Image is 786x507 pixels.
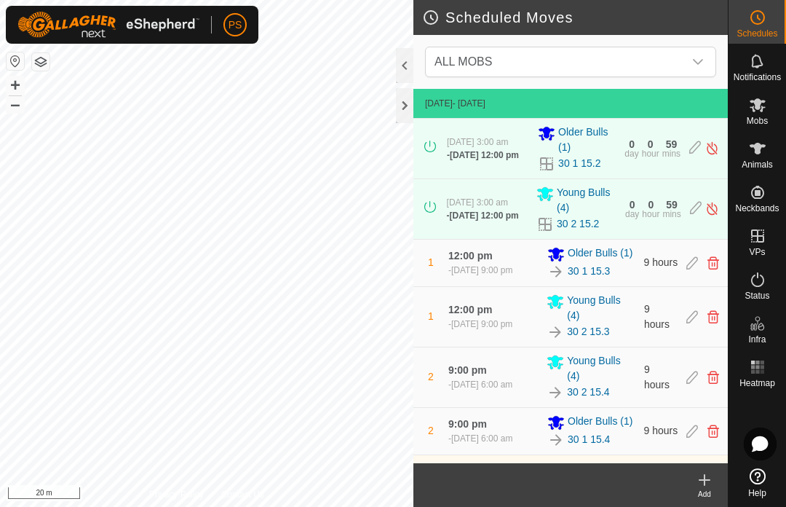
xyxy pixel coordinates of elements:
button: Map Layers [32,53,49,71]
span: ALL MOBS [434,55,492,68]
div: hour [642,149,659,158]
div: day [624,149,638,158]
div: - [448,432,512,445]
div: - [448,378,512,391]
a: Contact Us [221,488,264,501]
span: Heatmap [739,379,775,388]
img: Turn off schedule move [705,201,719,216]
span: Mobs [747,117,768,125]
span: Infra [748,335,766,344]
a: 30 2 15.3 [567,324,609,339]
div: - [448,264,512,277]
span: - [DATE] [453,98,485,109]
span: Status [745,291,769,300]
span: [DATE] 6:00 am [451,380,512,390]
span: [DATE] 12:00 pm [450,211,519,221]
span: [DATE] 3:00 am [447,137,508,147]
span: Young Bulls (4) [557,185,616,216]
span: VPs [749,248,765,256]
span: Animals [742,160,773,169]
a: Privacy Policy [149,488,204,501]
img: To [547,384,564,401]
div: 0 [630,200,635,210]
a: 30 1 15.3 [568,264,610,279]
div: 59 [666,139,678,149]
span: Help [748,489,766,498]
h2: Scheduled Moves [422,9,728,26]
div: day [625,210,639,219]
span: Young Bulls (4) [567,293,635,323]
span: 12:00 pm [448,250,493,262]
a: 30 1 15.2 [558,156,600,171]
span: 2 [428,371,434,382]
span: [DATE] 12:00 pm [450,150,519,160]
span: [DATE] [425,98,453,109]
img: To [547,431,565,449]
span: 1 [428,256,434,268]
div: 0 [648,200,654,210]
span: 9 hours [644,256,678,268]
img: Turn off schedule move [705,141,719,156]
img: To [547,263,565,280]
div: 0 [629,139,635,149]
div: - [447,209,519,222]
div: 59 [666,200,678,210]
span: 2 [428,425,434,436]
img: Gallagher Logo [17,12,199,38]
span: 9 hours [644,363,670,390]
span: [DATE] 6:00 am [451,433,512,444]
img: To [547,323,564,341]
span: 9:00 pm [448,418,487,430]
div: dropdown trigger [683,47,712,76]
span: 9:00 pm [448,364,487,376]
span: [DATE] 3:00 am [447,197,508,208]
span: 9 hours [644,303,670,330]
span: 9 hours [644,425,678,436]
span: PS [229,17,242,33]
span: Older Bulls (1) [558,125,616,155]
a: 30 2 15.4 [567,385,609,400]
div: mins [662,149,680,158]
span: [DATE] 9:00 pm [451,319,512,329]
button: Reset Map [7,52,24,70]
div: - [448,318,512,331]
span: Young Bulls (4) [567,353,635,384]
span: Notifications [734,73,781,82]
a: 30 1 15.4 [568,432,610,447]
span: ALL MOBS [429,47,683,76]
span: 12:00 pm [448,304,493,315]
span: Schedules [737,29,777,38]
span: Older Bulls (1) [568,414,632,431]
span: Neckbands [735,204,779,213]
div: Add [681,489,728,500]
a: 30 2 15.2 [557,216,599,232]
button: + [7,76,24,94]
span: Older Bulls (1) [568,245,632,263]
div: 0 [648,139,654,149]
div: - [447,149,519,162]
span: 1 [428,310,434,322]
div: hour [642,210,659,219]
div: mins [662,210,680,219]
button: – [7,95,24,113]
span: [DATE] 9:00 pm [451,265,512,275]
a: Help [729,463,786,503]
